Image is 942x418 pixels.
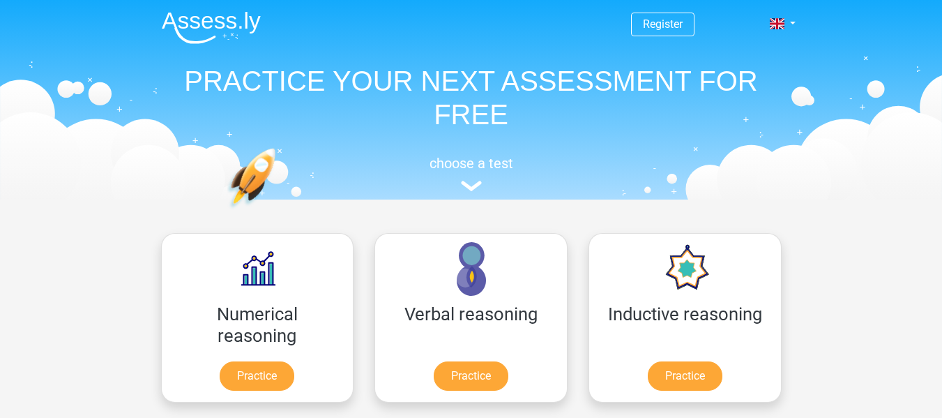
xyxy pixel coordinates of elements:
[162,11,261,44] img: Assessly
[648,361,722,391] a: Practice
[434,361,508,391] a: Practice
[151,155,792,192] a: choose a test
[227,148,330,274] img: practice
[151,64,792,131] h1: PRACTICE YOUR NEXT ASSESSMENT FOR FREE
[220,361,294,391] a: Practice
[461,181,482,191] img: assessment
[151,155,792,172] h5: choose a test
[643,17,683,31] a: Register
